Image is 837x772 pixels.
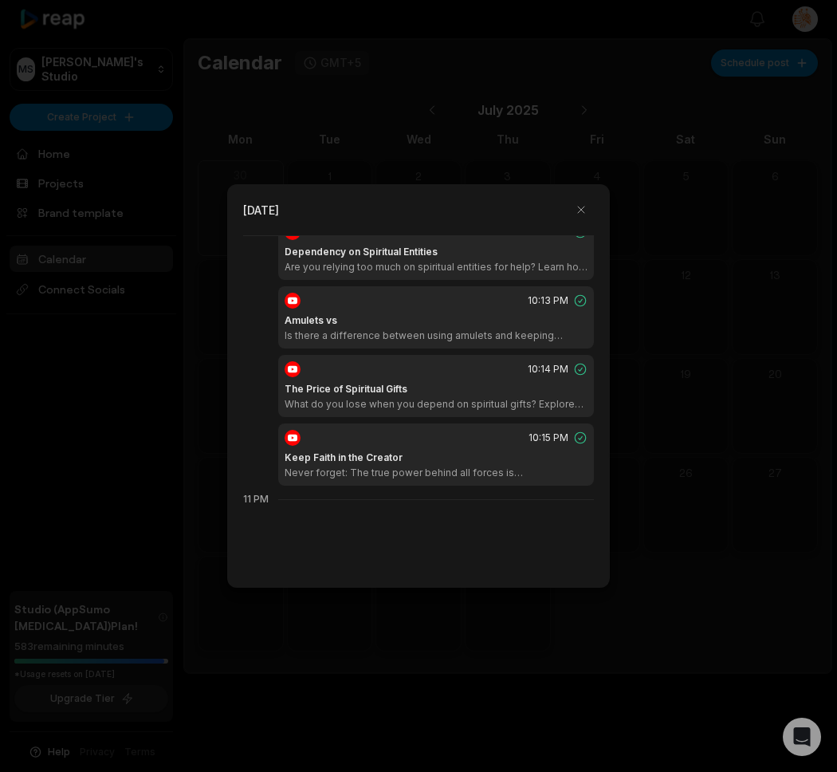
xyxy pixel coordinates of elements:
[528,362,568,376] span: 10:14 PM
[285,329,587,342] p: Is there a difference between using amulets and keeping spiritual entities? Explore the unique ri...
[529,431,568,445] span: 10:15 PM
[528,293,568,308] span: 10:13 PM
[285,451,403,465] h1: Keep Faith in the Creator
[285,467,587,479] p: Never forget: The true power behind all forces is [DEMOGRAPHIC_DATA]. Keep your faith in the Crea...
[285,245,438,259] h1: Dependency on Spiritual Entities
[285,261,587,274] p: Are you relying too much on spiritual entities for help? Learn how subtle dependency forms and wh...
[285,382,407,396] h1: The Price of Spiritual Gifts
[243,492,272,506] div: 11 PM
[285,398,587,411] p: What do you lose when you depend on spiritual gifts? Explore the hidden sacrifices and emotional ...
[285,313,337,328] h1: Amulets vs
[243,202,279,219] h2: [DATE]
